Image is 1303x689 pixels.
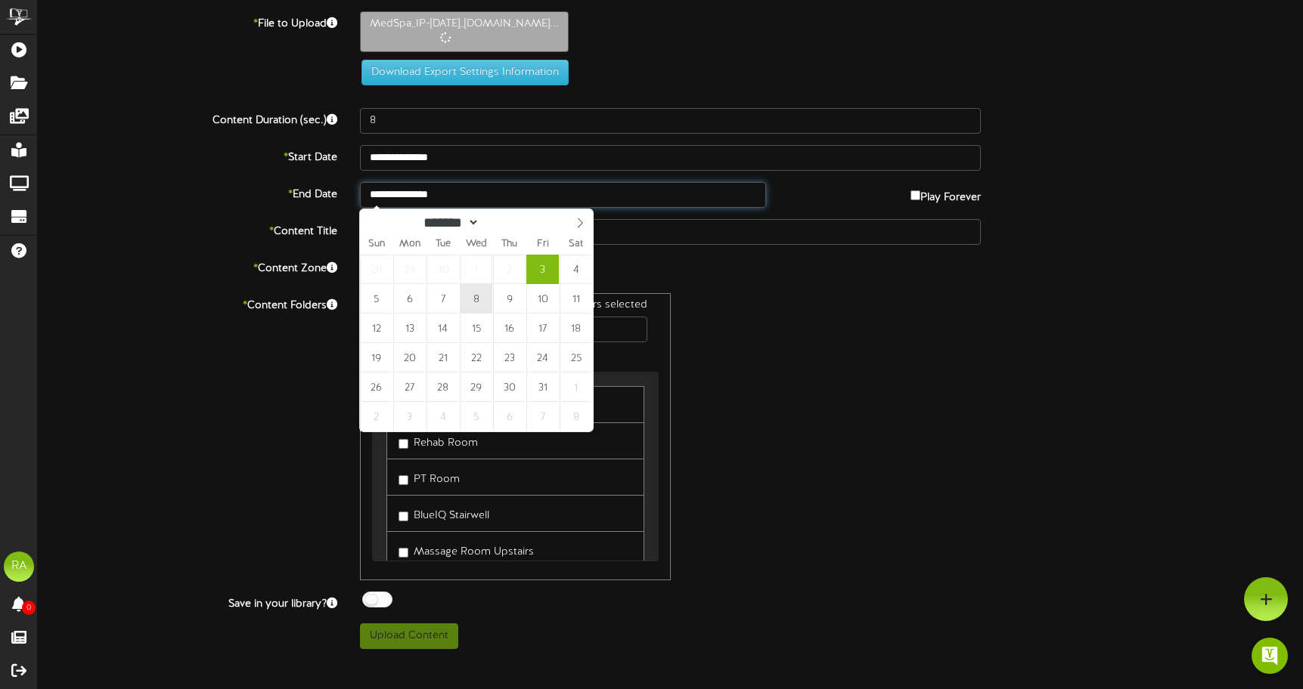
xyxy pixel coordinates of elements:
span: November 1, 2025 [560,372,592,402]
input: Massage Room Upstairs [399,548,408,558]
div: RA [4,552,34,582]
label: Content Folders [26,293,349,314]
label: File to Upload [26,11,349,32]
span: October 18, 2025 [560,314,592,343]
div: Open Intercom Messenger [1252,638,1288,674]
span: October 4, 2025 [560,255,592,284]
span: November 4, 2025 [427,402,459,431]
span: October 2, 2025 [493,255,526,284]
input: Year [479,215,534,230]
span: September 28, 2025 [360,255,392,284]
span: October 24, 2025 [526,343,559,372]
span: October 15, 2025 [460,314,492,343]
span: October 3, 2025 [526,255,559,284]
span: October 1, 2025 [460,255,492,284]
span: October 29, 2025 [460,372,492,402]
span: October 17, 2025 [526,314,559,343]
input: Title of this Content [360,219,982,245]
span: October 12, 2025 [360,314,392,343]
span: October 19, 2025 [360,343,392,372]
span: Mon [393,239,427,249]
span: November 8, 2025 [560,402,592,431]
span: October 31, 2025 [526,372,559,402]
span: October 9, 2025 [493,284,526,314]
label: Save in your library? [26,592,349,612]
label: Play Forever [911,182,981,205]
input: Rehab Room [399,439,408,449]
span: October 22, 2025 [460,343,492,372]
span: November 3, 2025 [393,402,426,431]
span: Fri [526,239,560,249]
span: Thu [493,239,526,249]
span: October 14, 2025 [427,314,459,343]
label: Massage Room Upstairs [399,539,534,560]
input: BlueIQ Stairwell [399,511,408,521]
span: October 27, 2025 [393,372,426,402]
span: November 6, 2025 [493,402,526,431]
span: Sat [560,239,593,249]
span: October 23, 2025 [493,343,526,372]
label: Content Duration (sec.) [26,108,349,128]
span: October 5, 2025 [360,284,392,314]
span: October 20, 2025 [393,343,426,372]
a: Download Export Settings Information [354,66,569,78]
span: November 5, 2025 [460,402,492,431]
span: 0 [22,601,36,615]
span: October 25, 2025 [560,343,592,372]
span: October 8, 2025 [460,284,492,314]
input: PT Room [399,475,408,485]
span: October 16, 2025 [493,314,526,343]
span: October 10, 2025 [526,284,559,314]
button: Upload Content [360,623,458,649]
span: October 26, 2025 [360,372,392,402]
label: Content Zone [26,256,349,277]
span: October 30, 2025 [493,372,526,402]
span: September 29, 2025 [393,255,426,284]
span: October 6, 2025 [393,284,426,314]
label: Start Date [26,145,349,165]
label: Content Title [26,219,349,239]
span: October 13, 2025 [393,314,426,343]
span: November 2, 2025 [360,402,392,431]
label: End Date [26,182,349,202]
label: Rehab Room [399,431,478,451]
span: Tue [427,239,460,249]
span: October 7, 2025 [427,284,459,314]
span: October 11, 2025 [560,284,592,314]
input: Play Forever [911,190,920,200]
span: October 28, 2025 [427,372,459,402]
span: Wed [460,239,493,249]
span: November 7, 2025 [526,402,559,431]
button: Download Export Settings Information [361,60,569,85]
span: Sun [360,239,393,249]
label: BlueIQ Stairwell [399,503,489,524]
label: PT Room [399,467,460,487]
span: September 30, 2025 [427,255,459,284]
span: October 21, 2025 [427,343,459,372]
